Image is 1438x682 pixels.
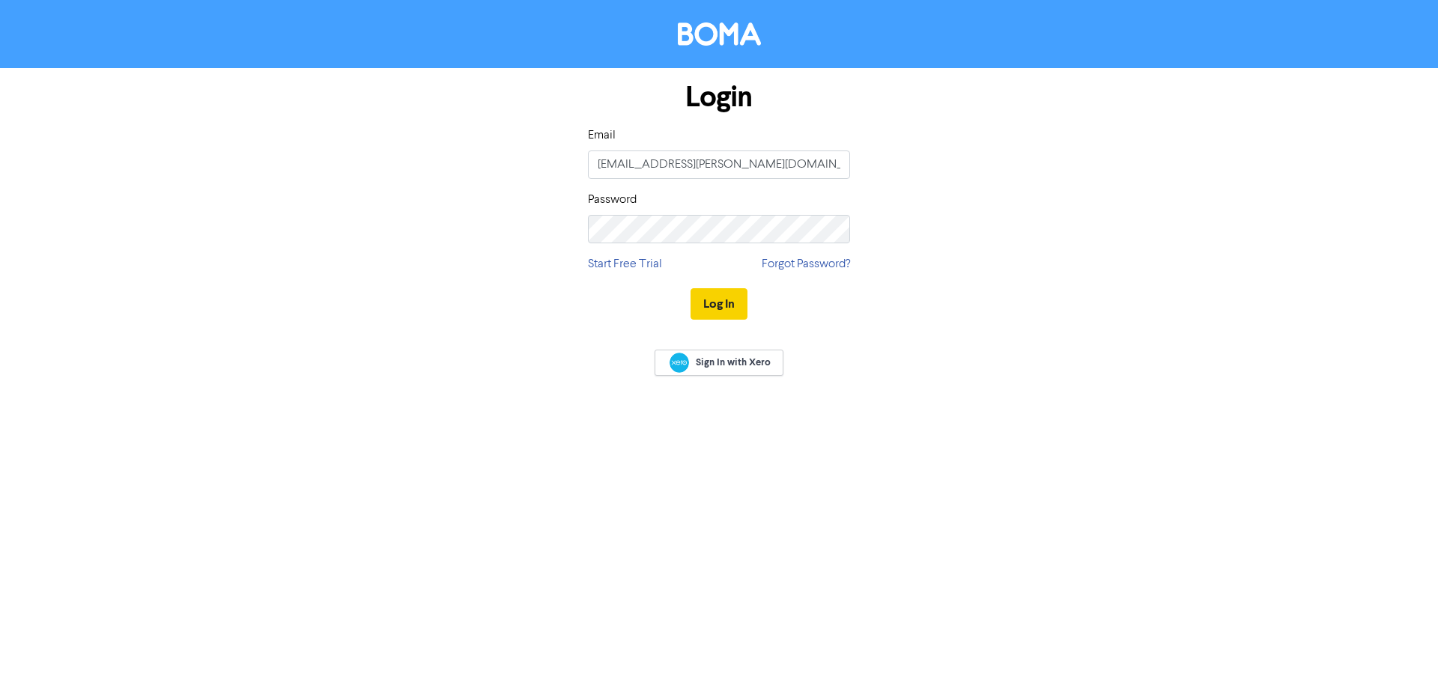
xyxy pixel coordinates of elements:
[588,80,850,115] h1: Login
[1363,610,1438,682] iframe: Chat Widget
[588,255,662,273] a: Start Free Trial
[762,255,850,273] a: Forgot Password?
[588,127,616,144] label: Email
[691,288,747,320] button: Log In
[678,22,761,46] img: BOMA Logo
[588,191,637,209] label: Password
[655,350,783,376] a: Sign In with Xero
[696,356,771,369] span: Sign In with Xero
[670,353,689,373] img: Xero logo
